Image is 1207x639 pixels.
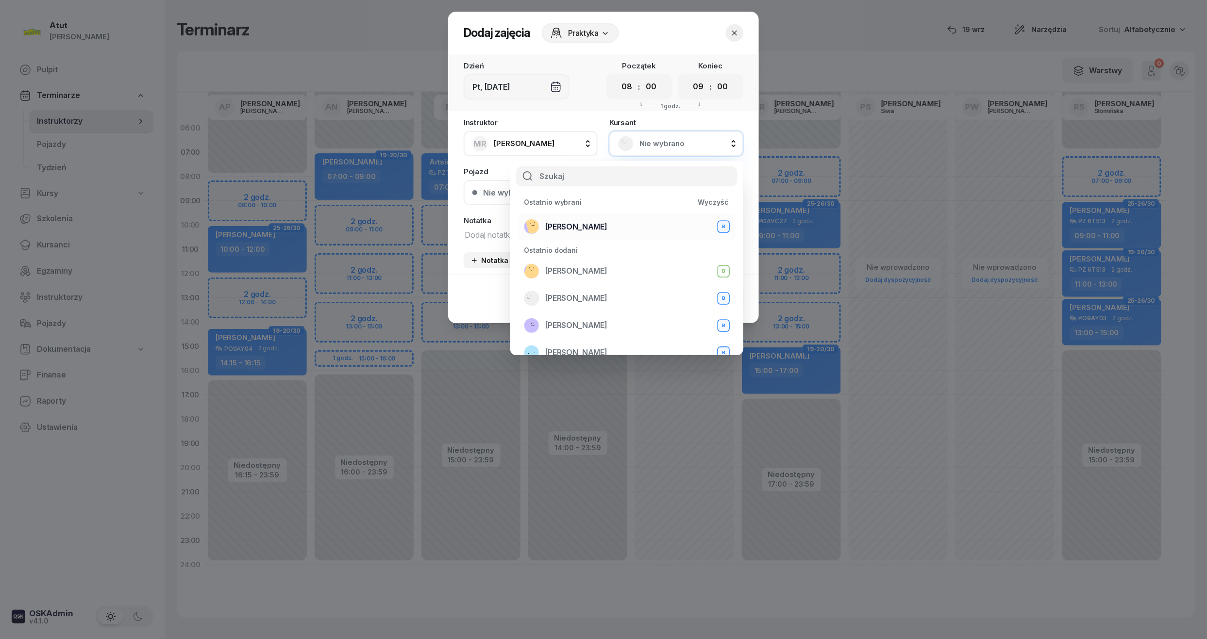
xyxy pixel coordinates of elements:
button: B [718,319,730,332]
span: Nie wybrano [639,137,735,150]
div: Nie wybrano [483,189,531,197]
button: Wyczyść [691,194,736,210]
span: [PERSON_NAME] [545,265,607,278]
input: Szukaj [516,166,738,187]
div: : [638,81,640,93]
button: Notatka biurowa [464,252,545,268]
span: [PERSON_NAME] [545,319,607,332]
div: B [719,223,728,231]
div: Wyczyść [698,198,729,206]
span: [PERSON_NAME] [545,221,607,233]
div: B [719,321,728,329]
span: Ostatnio dodani [524,246,578,254]
span: [PERSON_NAME] [545,346,607,359]
div: Notatka biurowa [470,256,538,264]
div: Ostatnio wybrani [518,198,582,206]
button: B [718,292,730,305]
div: B [719,348,728,357]
button: B [718,346,730,359]
span: MR [474,140,487,148]
span: [PERSON_NAME] [545,292,607,305]
span: Praktyka [568,27,599,39]
div: : [710,81,712,93]
div: B [719,267,728,275]
button: MR[PERSON_NAME] [464,131,598,156]
h2: Dodaj zajęcia [464,25,530,41]
span: [PERSON_NAME] [494,139,554,148]
button: B [718,265,730,278]
button: Nie wybrano [464,180,743,205]
div: B [719,294,728,302]
button: B [718,221,730,233]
